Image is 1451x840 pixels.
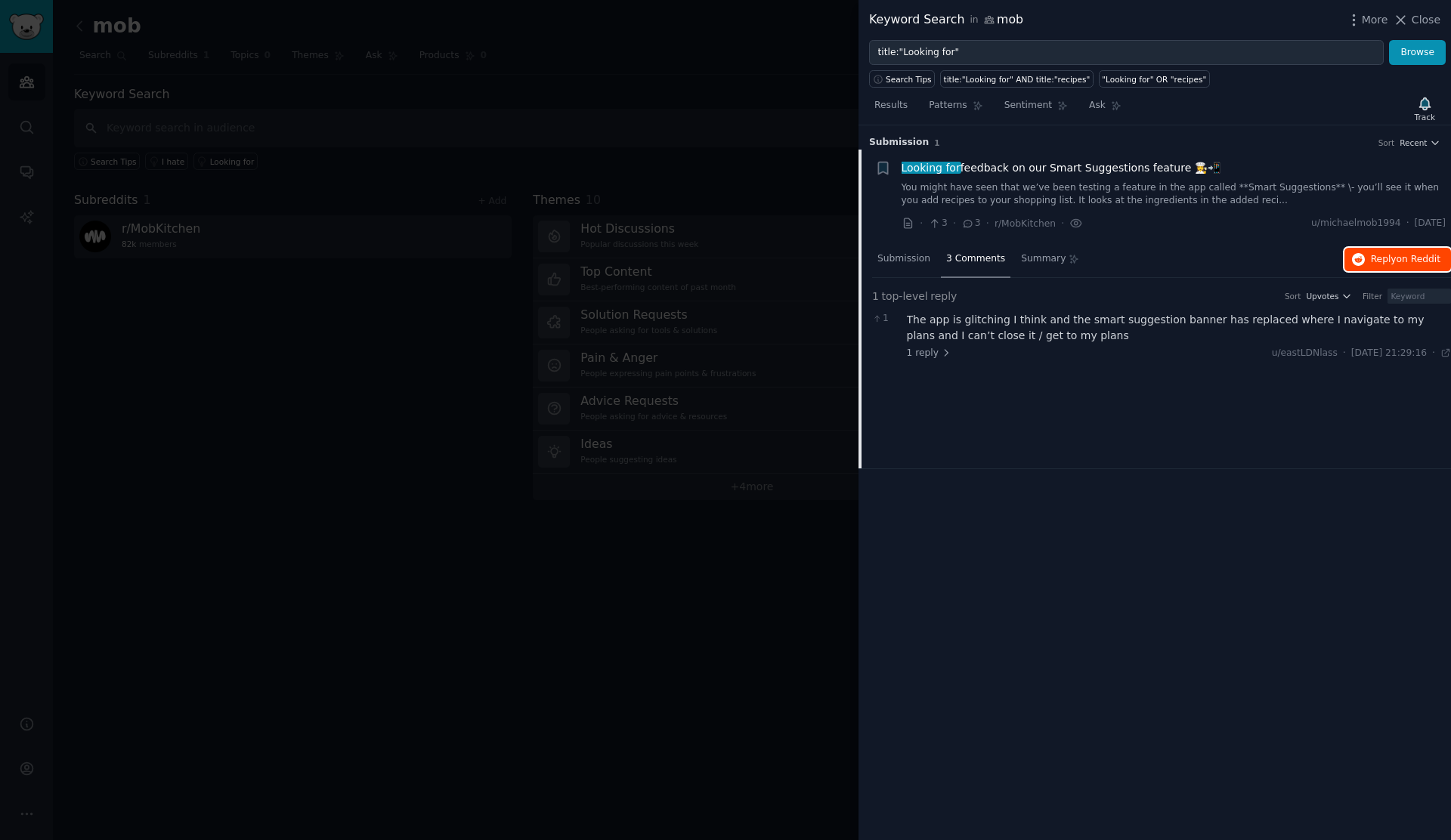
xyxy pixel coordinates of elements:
span: Looking for [900,162,962,174]
span: Search Tips [886,74,932,85]
span: Recent [1400,137,1427,148]
span: Patterns [929,99,967,113]
span: · [1432,347,1435,360]
span: Upvotes [1306,291,1338,301]
span: Submission [877,252,930,266]
span: Submission [869,136,929,150]
span: Reply [1371,253,1440,267]
span: Results [874,99,908,113]
div: "Looking for" OR "recipes" [1102,74,1206,85]
button: Recent [1400,137,1440,148]
span: · [953,215,956,231]
span: · [986,215,989,231]
button: Track [1409,93,1440,125]
span: Ask [1089,99,1106,113]
a: Ask [1084,94,1127,125]
input: Keyword [1388,289,1451,304]
div: Filter [1363,291,1382,301]
div: Sort [1285,291,1301,301]
div: Track [1415,112,1435,122]
a: Looking forfeedback on our Smart Suggestions feature 👩‍🍳📲 [902,160,1221,176]
button: Upvotes [1306,291,1352,301]
span: [DATE] 21:29:16 [1351,347,1427,360]
span: in [970,14,978,27]
span: u/michaelmob1994 [1311,217,1401,230]
a: title:"Looking for" AND title:"recipes" [940,70,1094,88]
span: top-level [881,289,927,304]
span: feedback on our Smart Suggestions feature 👩‍🍳📲 [902,160,1221,176]
button: More [1346,12,1388,28]
button: Search Tips [869,70,935,88]
input: Try a keyword related to your business [869,40,1384,66]
span: 1 [934,138,939,147]
span: on Reddit [1397,254,1440,264]
span: Summary [1021,252,1066,266]
div: Sort [1378,137,1395,148]
button: Browse [1389,40,1446,66]
span: · [920,215,923,231]
span: r/MobKitchen [995,218,1056,229]
span: More [1362,12,1388,28]
span: reply [930,289,957,304]
button: Close [1393,12,1440,28]
span: 1 [872,289,879,304]
span: 3 [928,217,947,230]
span: · [1406,217,1409,230]
a: Sentiment [999,94,1073,125]
a: Results [869,94,913,125]
span: u/eastLDNlass [1272,347,1338,358]
div: title:"Looking for" AND title:"recipes" [944,74,1091,85]
span: · [1061,215,1064,231]
a: Patterns [924,94,988,125]
span: Close [1412,12,1440,28]
span: 3 Comments [946,252,1005,266]
span: · [1343,347,1346,360]
div: Keyword Search mob [869,11,1023,29]
span: Sentiment [1004,99,1052,113]
span: 1 reply [907,347,952,360]
a: "Looking for" OR "recipes" [1099,70,1210,88]
span: [DATE] [1415,217,1446,230]
span: 1 [872,312,899,326]
button: Replyon Reddit [1344,248,1451,272]
span: 3 [961,217,980,230]
a: You might have seen that we’ve been testing a feature in the app called **Smart Suggestions** \- ... [902,181,1446,208]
